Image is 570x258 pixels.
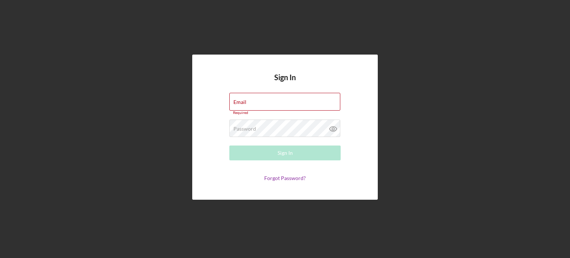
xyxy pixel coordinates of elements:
[229,146,341,160] button: Sign In
[264,175,306,181] a: Forgot Password?
[278,146,293,160] div: Sign In
[274,73,296,93] h4: Sign In
[229,111,341,115] div: Required
[233,99,246,105] label: Email
[233,126,256,132] label: Password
